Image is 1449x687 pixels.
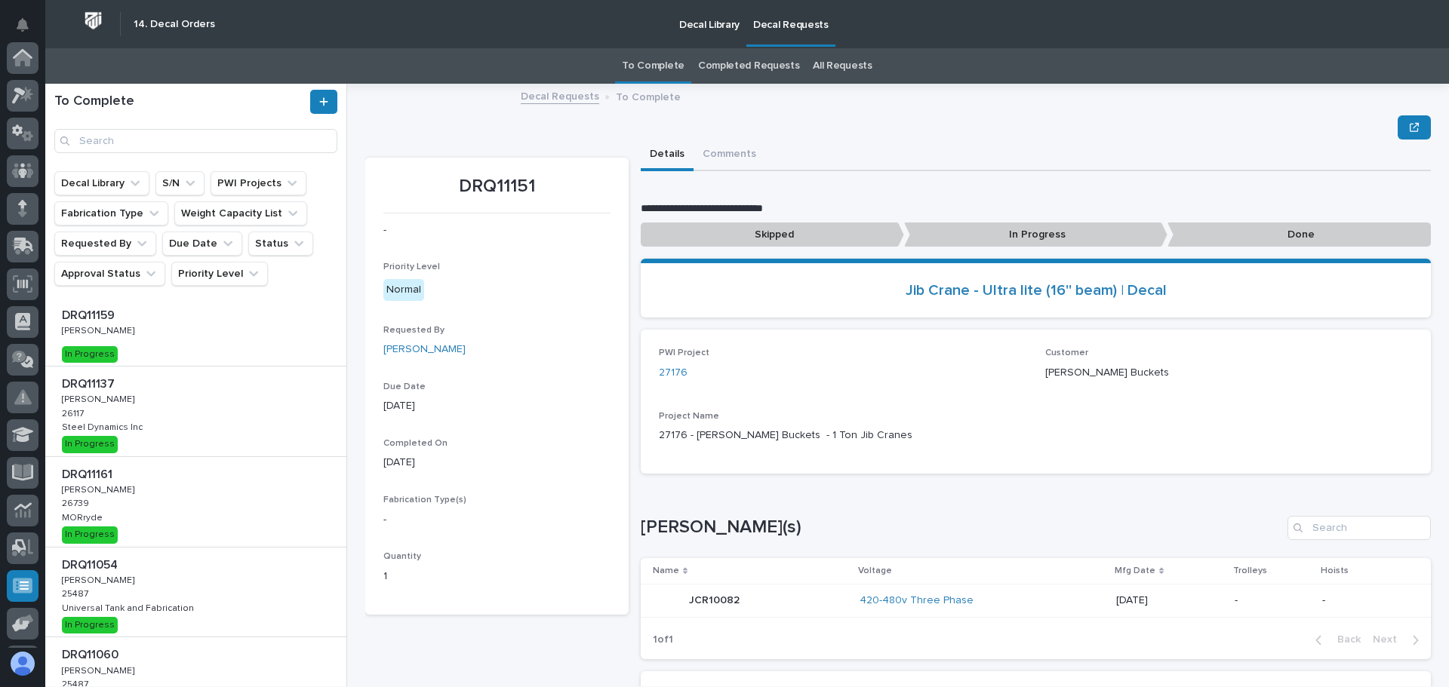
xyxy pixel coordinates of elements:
div: In Progress [62,617,118,633]
p: [PERSON_NAME] Buckets [1045,365,1414,381]
p: MORryde [62,510,106,523]
p: DRQ11161 [62,465,115,482]
div: Notifications [19,18,38,42]
a: Completed Requests [698,48,799,84]
a: 420-480v Three Phase [860,594,974,607]
p: - [383,222,611,238]
p: 1 [383,569,611,584]
p: Skipped [641,222,904,247]
p: [PERSON_NAME] [62,323,137,336]
button: Next [1367,633,1431,646]
p: 25487 [62,586,91,600]
a: DRQ11161DRQ11161 [PERSON_NAME][PERSON_NAME] 2673926739 MORrydeMORryde In Progress [45,457,346,547]
span: PWI Project [659,348,709,357]
a: 27176 [659,365,688,381]
button: Requested By [54,232,156,256]
p: 26739 [62,495,92,509]
tr: JCR10082JCR10082 420-480v Three Phase [DATE]-- [641,584,1431,618]
input: Search [54,129,337,153]
span: Due Date [383,382,426,391]
a: DRQ11054DRQ11054 [PERSON_NAME][PERSON_NAME] 2548725487 Universal Tank and FabricationUniversal Ta... [45,547,346,638]
p: In Progress [904,222,1168,247]
button: Notifications [7,9,38,41]
input: Search [1287,516,1431,540]
p: DRQ11151 [383,176,611,198]
p: JCR10082 [689,591,743,607]
span: Priority Level [383,262,440,271]
button: Approval Status [54,262,165,286]
button: S/N [155,171,205,195]
button: Details [641,140,694,171]
span: Quantity [383,552,421,561]
button: users-avatar [7,648,38,679]
div: In Progress [62,436,118,452]
button: PWI Projects [211,171,306,195]
p: [PERSON_NAME] [62,572,137,586]
a: [PERSON_NAME] [383,342,466,357]
a: Jib Crane - Ultra lite (16'' beam) | Decal [906,281,1167,299]
p: Name [653,563,679,579]
span: Customer [1045,348,1088,357]
div: In Progress [62,526,118,543]
p: Trolleys [1233,563,1267,579]
h2: 14. Decal Orders [134,18,215,31]
p: DRQ11054 [62,555,121,572]
p: [PERSON_NAME] [62,482,137,495]
p: - [1322,594,1407,607]
h1: [PERSON_NAME](s) [641,517,1281,538]
p: 26117 [62,406,87,419]
p: Universal Tank and Fabrication [62,600,197,614]
span: Requested By [383,326,445,335]
p: - [383,512,611,528]
a: DRQ11159DRQ11159 [PERSON_NAME][PERSON_NAME] In Progress [45,298,346,367]
p: DRQ11060 [62,645,122,662]
p: [DATE] [383,455,611,471]
span: Completed On [383,439,448,448]
p: DRQ11159 [62,305,118,323]
span: Back [1328,633,1361,646]
button: Weight Capacity List [174,201,307,225]
button: Back [1303,633,1367,646]
h1: To Complete [54,94,307,110]
button: Fabrication Type [54,201,168,225]
img: Workspace Logo [79,7,107,35]
a: To Complete [622,48,685,84]
button: Priority Level [171,262,268,286]
a: All Requests [813,48,872,84]
p: [PERSON_NAME] [62,391,137,405]
div: In Progress [62,346,118,363]
span: Project Name [659,412,719,421]
p: 1 of 1 [641,621,685,658]
a: DRQ11137DRQ11137 [PERSON_NAME][PERSON_NAME] 2611726117 Steel Dynamics IncSteel Dynamics Inc In Pr... [45,367,346,457]
p: [DATE] [1116,594,1223,607]
p: DRQ11137 [62,374,118,391]
div: Normal [383,279,424,301]
span: Next [1373,633,1406,646]
button: Comments [694,140,765,171]
p: Voltage [858,563,892,579]
p: [DATE] [383,398,611,414]
p: Hoists [1321,563,1349,579]
p: Done [1168,222,1431,247]
a: Decal Requests [521,87,599,104]
span: Fabrication Type(s) [383,495,466,505]
p: To Complete [616,87,681,104]
p: - [1235,594,1310,607]
p: Steel Dynamics Inc [62,419,146,433]
button: Due Date [162,232,242,256]
button: Status [248,232,313,256]
p: [PERSON_NAME] [62,663,137,676]
p: Mfg Date [1115,563,1155,579]
button: Decal Library [54,171,149,195]
p: 27176 - [PERSON_NAME] Buckets - 1 Ton Jib Cranes [659,428,1413,443]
